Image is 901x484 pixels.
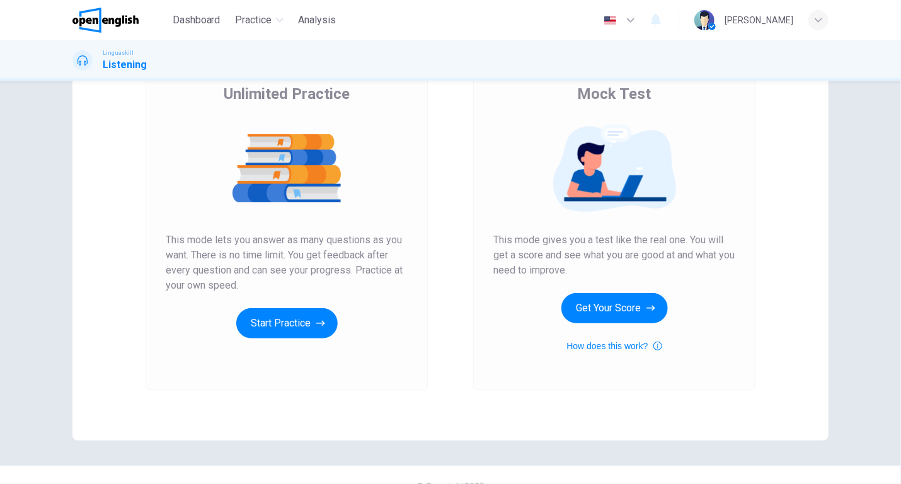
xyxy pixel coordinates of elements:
[694,10,714,30] img: Profile picture
[299,13,336,28] span: Analysis
[561,293,668,323] button: Get Your Score
[236,13,272,28] span: Practice
[294,9,341,32] button: Analysis
[725,13,793,28] div: [PERSON_NAME]
[236,308,338,338] button: Start Practice
[578,84,651,104] span: Mock Test
[168,9,226,32] button: Dashboard
[72,8,168,33] a: OpenEnglish logo
[173,13,221,28] span: Dashboard
[103,49,134,57] span: Linguaskill
[72,8,139,33] img: OpenEnglish logo
[103,57,147,72] h1: Listening
[602,16,618,25] img: en
[493,233,735,278] span: This mode gives you a test like the real one. You will get a score and see what you are good at a...
[166,233,408,293] span: This mode lets you answer as many questions as you want. There is no time limit. You get feedback...
[566,338,662,354] button: How does this work?
[231,9,289,32] button: Practice
[224,84,350,104] span: Unlimited Practice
